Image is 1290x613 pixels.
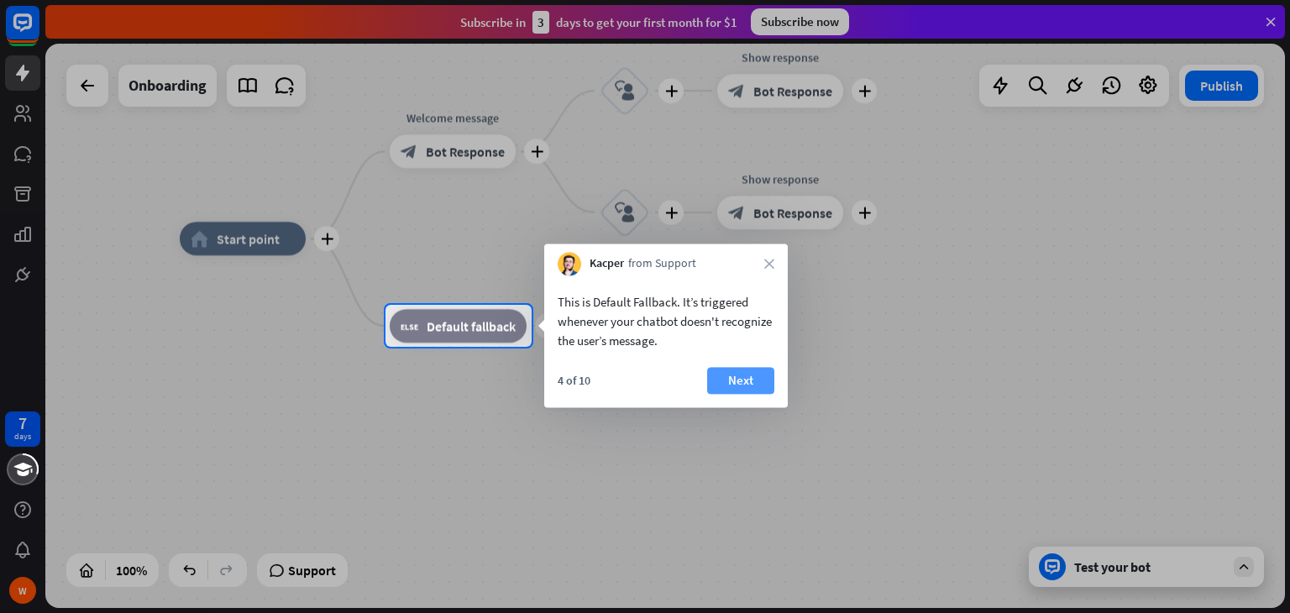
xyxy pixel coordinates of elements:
[427,317,516,334] span: Default fallback
[558,373,590,388] div: 4 of 10
[628,256,696,273] span: from Support
[764,259,774,269] i: close
[707,367,774,394] button: Next
[401,317,418,334] i: block_fallback
[13,7,64,57] button: Open LiveChat chat widget
[558,292,774,350] div: This is Default Fallback. It’s triggered whenever your chatbot doesn't recognize the user’s message.
[590,256,624,273] span: Kacper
